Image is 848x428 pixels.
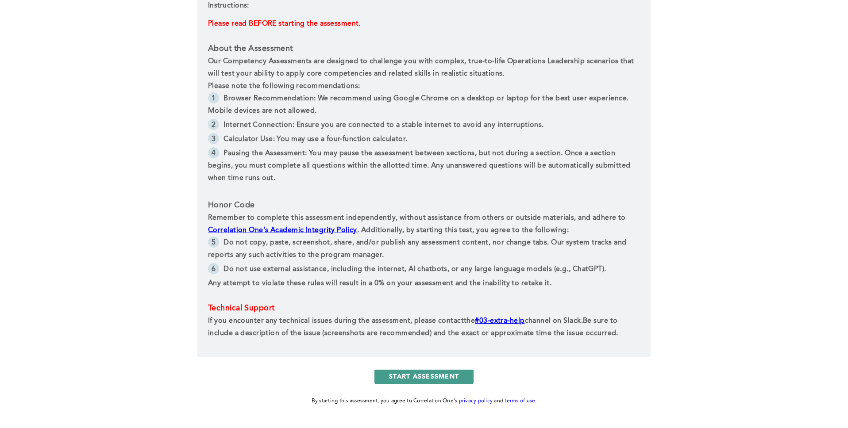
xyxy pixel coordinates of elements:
[581,317,583,325] span: .
[374,370,474,384] button: START ASSESSMENT
[208,147,640,186] li: Pausing the Assessment: You may pause the assessment between sections, but not during a section. ...
[208,317,464,325] span: If you encounter any technical issues during the assessment, please contact
[357,227,569,234] span: . Additionally, by starting this test, you agree to the following:
[208,201,254,209] span: Honor Code
[208,280,551,287] span: Any attempt to violate these rules will result in a 0% on your assessment and the inability to re...
[208,45,293,53] strong: About the Assessment
[208,20,361,27] span: Please read BEFORE starting the assessment.
[459,398,493,404] a: privacy policy
[208,58,636,77] span: Our Competency Assessments are designed to challenge you with complex, true-to-life Operations Le...
[224,136,407,143] span: Calculator Use: You may use a four-function calculator.
[208,214,628,222] span: Remember to complete this assessment independently, without assistance from others or outside mat...
[224,122,543,129] span: Internet Connection: Ensure you are connected to a stable internet to avoid any interruptions.
[505,398,535,404] a: terms of use
[208,227,357,234] a: Correlation One's Academic Integrity Policy
[475,317,524,325] a: #03-extra-help
[208,239,628,259] span: Do not copy, paste, screenshot, share, and/or publish any assessment content, nor change tabs. Ou...
[208,83,360,90] span: Please note the following recommendations:
[208,315,640,340] p: the channel on Slack Be sure to include a description of the issue (screenshots are recommended) ...
[208,95,631,115] span: Browser Recommendation: We recommend using Google Chrome on a desktop or laptop for the best user...
[224,266,606,273] span: Do not use external assistance, including the internet, AI chatbots, or any large language models...
[312,396,537,406] div: By starting this assessment, you agree to Correlation One's and .
[208,304,274,312] span: Technical Support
